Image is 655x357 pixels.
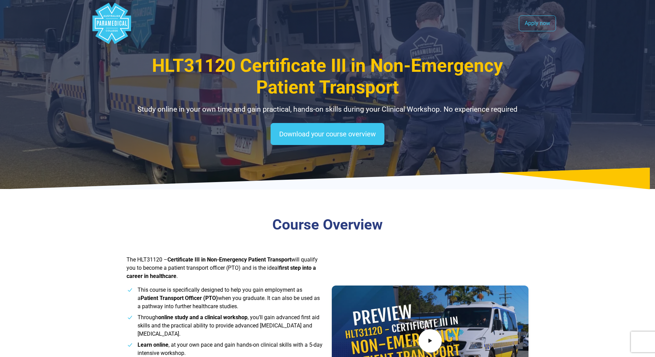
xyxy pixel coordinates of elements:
[91,3,132,44] div: Australian Paramedical College
[138,342,323,356] span: , at your own pace and gain hands-on clinical skills with a 5-day intensive workshop.
[138,342,168,348] strong: Learn online
[519,15,556,31] a: Apply now
[141,295,218,301] strong: Patient Transport Officer (PTO)
[138,287,320,310] span: This course is specifically designed to help you gain employment as a when you graduate. It can a...
[127,256,318,279] span: The HLT31120 – will qualify you to become a patient transport officer (PTO) and is the ideal .
[127,216,529,234] h3: Course Overview
[127,104,529,115] p: Study online in your own time and gain practical, hands-on skills during your Clinical Workshop. ...
[271,123,384,145] a: Download your course overview
[152,55,503,98] span: HLT31120 Certificate III in Non-Emergency Patient Transport
[167,256,291,263] strong: Certificate III in Non-Emergency Patient Transport
[127,265,316,279] strong: first step into a career in healthcare
[138,314,319,337] span: Through , you’ll gain advanced first aid skills and the practical ability to provide advanced [ME...
[158,314,248,321] strong: online study and a clinical workshop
